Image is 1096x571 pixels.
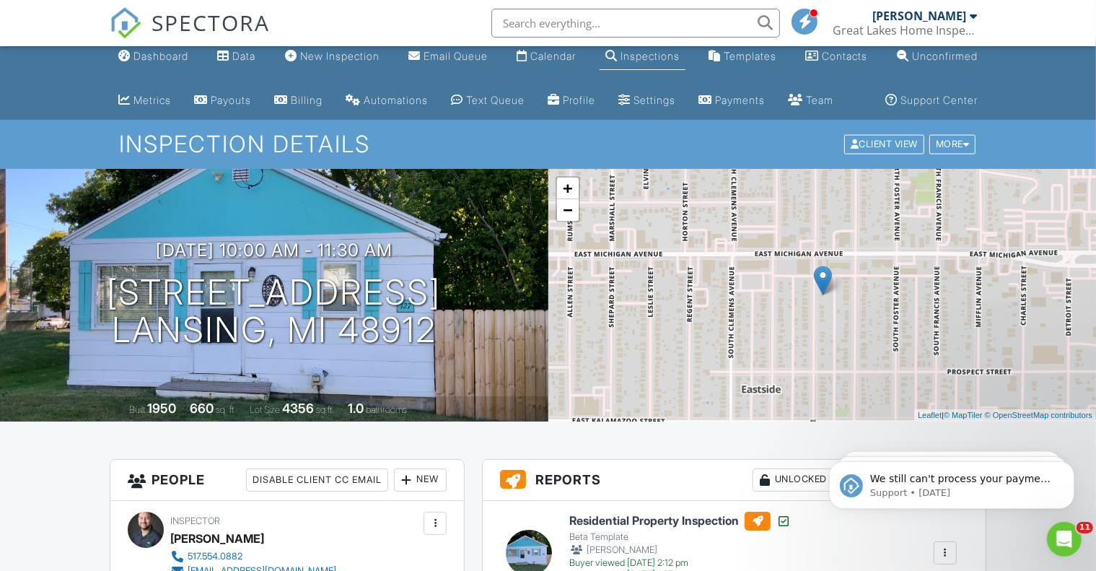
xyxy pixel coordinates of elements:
div: Payouts [211,94,251,106]
h3: People [110,460,464,501]
a: Settings [613,87,681,114]
a: Payouts [188,87,257,114]
div: Automations [364,94,428,106]
a: 517.554.0882 [170,549,336,564]
div: [PERSON_NAME] [569,543,791,557]
span: bathrooms [366,404,407,415]
div: [PERSON_NAME] [170,528,264,549]
a: Email Queue [403,43,494,70]
div: 1.0 [348,401,364,416]
div: | [914,409,1096,422]
div: Inspections [621,50,680,62]
div: Great Lakes Home Inspection [833,23,977,38]
a: Data [211,43,261,70]
div: Unlocked [753,468,835,492]
div: Team [806,94,833,106]
h1: Inspection Details [119,131,978,157]
div: Profile [563,94,595,106]
a: © MapTiler [944,411,983,419]
div: New Inspection [300,50,380,62]
a: Billing [268,87,328,114]
a: Templates [703,43,782,70]
a: SPECTORA [110,19,270,50]
div: Unconfirmed [912,50,978,62]
div: Contacts [823,50,868,62]
iframe: Intercom notifications message [807,431,1096,532]
a: Unconfirmed [891,43,983,70]
div: Settings [634,94,675,106]
iframe: Intercom live chat [1047,522,1082,557]
h3: [DATE] 10:00 am - 11:30 am [156,240,393,260]
a: Team [782,87,839,114]
a: Contacts [800,43,874,70]
a: Calendar [511,43,582,70]
a: Inspections [600,43,685,70]
span: 11 [1077,522,1093,533]
a: Metrics [113,87,177,114]
div: 4356 [282,401,314,416]
a: New Inspection [279,43,385,70]
div: Templates [724,50,776,62]
a: © OpenStreetMap contributors [985,411,1092,419]
div: New [394,468,447,492]
div: Payments [715,94,765,106]
div: 517.554.0882 [188,551,242,562]
div: Metrics [133,94,171,106]
div: Text Queue [466,94,525,106]
a: Company Profile [542,87,601,114]
input: Search everything... [491,9,780,38]
div: Data [232,50,255,62]
div: Client View [844,135,924,154]
h1: [STREET_ADDRESS] Lansing, MI 48912 [107,274,441,350]
span: Built [129,404,145,415]
div: 660 [190,401,214,416]
div: Calendar [530,50,576,62]
div: Disable Client CC Email [246,468,388,492]
a: Dashboard [113,43,194,70]
div: Dashboard [133,50,188,62]
div: More [929,135,976,154]
div: [PERSON_NAME] [872,9,966,23]
span: Inspector [170,515,220,526]
div: 1950 [147,401,176,416]
div: Email Queue [424,50,488,62]
div: Billing [291,94,323,106]
h3: Reports [483,460,986,501]
img: The Best Home Inspection Software - Spectora [110,7,141,39]
a: Zoom out [557,199,579,221]
span: sq. ft. [216,404,236,415]
a: Support Center [880,87,983,114]
a: Text Queue [445,87,530,114]
a: Payments [693,87,771,114]
h6: Residential Property Inspection [569,512,791,531]
a: Zoom in [557,178,579,199]
a: Client View [843,138,928,149]
span: sq.ft. [316,404,334,415]
span: SPECTORA [152,7,270,38]
a: Leaflet [918,411,942,419]
a: Automations (Basic) [340,87,434,114]
span: Lot Size [250,404,280,415]
div: Buyer viewed [DATE] 2:12 pm [569,557,791,569]
div: Beta Template [569,531,791,543]
div: Support Center [900,94,978,106]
